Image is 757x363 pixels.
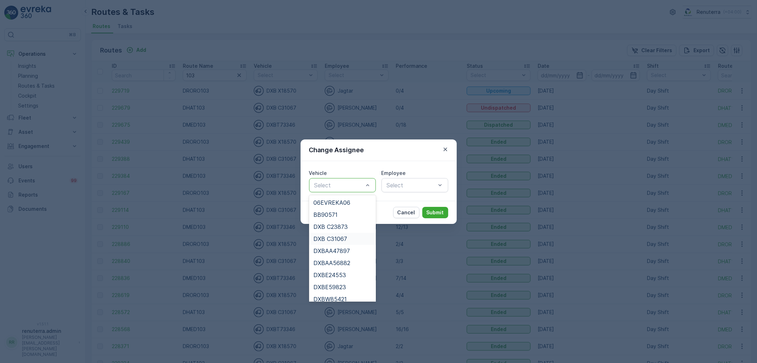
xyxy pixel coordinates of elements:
button: Submit [422,207,448,218]
span: DXBE59823 [313,284,346,290]
p: Select [387,181,436,189]
p: Cancel [397,209,415,216]
span: BB90571 [313,211,338,218]
span: DXBW85421 [313,296,347,302]
span: DXBE24553 [313,272,346,278]
label: Vehicle [309,170,327,176]
p: Submit [427,209,444,216]
button: Cancel [393,207,419,218]
p: Change Assignee [309,145,364,155]
p: Select [314,181,363,189]
label: Employee [382,170,406,176]
span: DXBAA56882 [313,260,350,266]
span: 06EVREKA06 [313,199,350,206]
span: DXBAA47897 [313,248,350,254]
span: DXB C23873 [313,224,348,230]
span: DXB C31067 [313,236,347,242]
